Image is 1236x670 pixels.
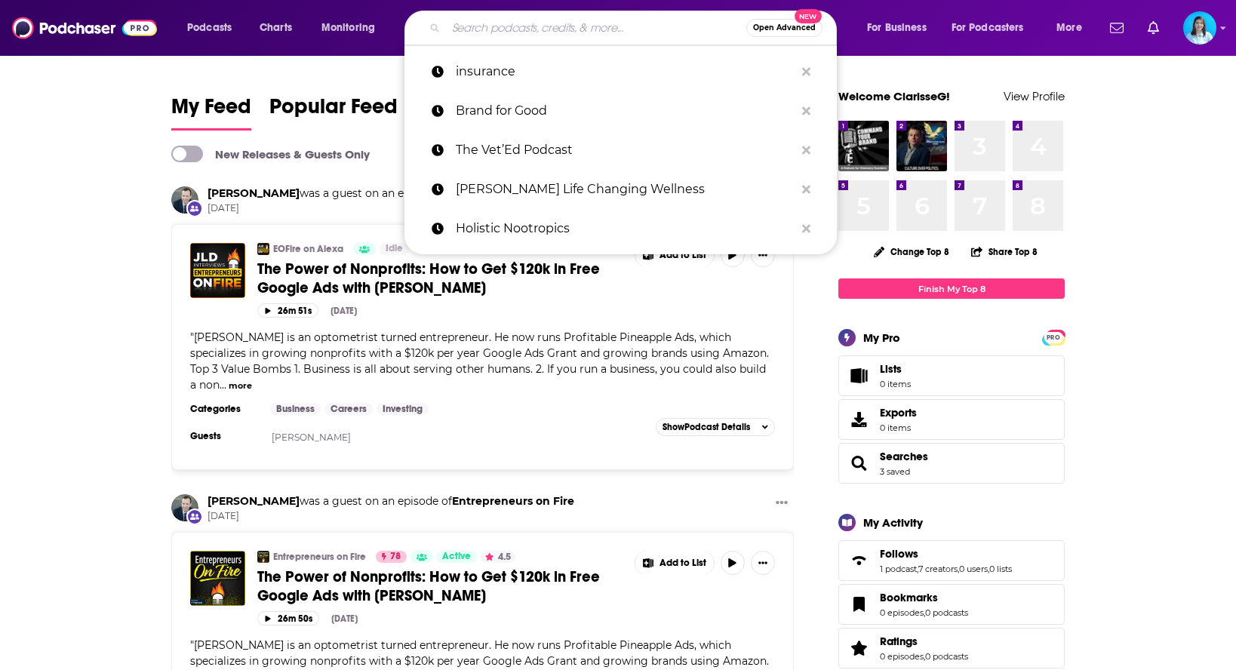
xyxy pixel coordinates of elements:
img: User Profile [1183,11,1216,45]
button: 26m 51s [257,303,318,318]
button: Show profile menu [1183,11,1216,45]
a: Welcome ClarisseG! [838,89,950,103]
div: New Appearance [186,200,203,217]
a: The Vet’Ed Podcast [404,131,837,170]
span: Lists [844,365,874,386]
a: Dr. Travis Zigler [208,494,300,508]
span: , [917,564,918,574]
span: Podcasts [187,17,232,38]
a: Show notifications dropdown [1142,15,1165,41]
a: Bookmarks [880,591,968,604]
a: Holistic Nootropics [404,209,837,248]
a: Careers [324,403,373,415]
a: Entrepreneurs on Fire [273,551,366,563]
button: open menu [942,16,1046,40]
a: Finish My Top 8 [838,278,1065,299]
img: Dr. Travis Zigler [171,186,198,214]
button: more [229,380,252,392]
span: , [988,564,989,574]
span: Lists [880,362,902,376]
span: Show Podcast Details [663,422,750,432]
span: Ratings [880,635,918,648]
a: Lists [838,355,1065,396]
a: Popular Feed [269,94,398,131]
a: View Profile [1004,89,1065,103]
a: The Power of Nonprofits: How to Get $120k in Free Google Ads with [PERSON_NAME] [257,567,624,605]
a: The Power of Nonprofits: How to Get $120k in Free Google Ads with [PERSON_NAME] [257,260,624,297]
p: The Vet’Ed Podcast [456,131,795,170]
span: Exports [844,409,874,430]
span: 0 items [880,379,911,389]
button: Show More Button [635,243,714,267]
a: Entrepreneurs on Fire [452,494,574,508]
p: Dr. Bond’s Life Changing Wellness [456,170,795,209]
button: Show More Button [751,243,775,267]
p: insurance [456,52,795,91]
span: Searches [838,443,1065,484]
div: New Appearance [186,509,203,525]
a: Searches [880,450,928,463]
h3: was a guest on an episode of [208,494,574,509]
a: Follows [880,547,1012,561]
button: Change Top 8 [865,242,958,261]
h3: Guests [190,430,258,442]
span: " [190,330,769,392]
div: [DATE] [331,613,358,624]
img: Dr. Travis Zigler [171,494,198,521]
input: Search podcasts, credits, & more... [446,16,746,40]
a: 0 podcasts [925,651,968,662]
h3: Categories [190,403,258,415]
a: Idle [380,243,409,255]
a: 0 lists [989,564,1012,574]
div: My Activity [863,515,923,530]
a: EOFire on Alexa [257,243,269,255]
a: Ratings [844,638,874,659]
button: Show More Button [751,551,775,575]
a: Business [270,403,321,415]
span: Charts [260,17,292,38]
span: Add to List [660,250,706,261]
span: Active [442,549,471,564]
span: Open Advanced [753,24,816,32]
button: ShowPodcast Details [656,418,775,436]
span: Popular Feed [269,94,398,128]
span: For Business [867,17,927,38]
a: The Jeremy Ryan Slate Show [896,121,947,171]
img: Entrepreneurs on Fire [257,551,269,563]
div: My Pro [863,330,900,345]
span: The Power of Nonprofits: How to Get $120k in Free Google Ads with [PERSON_NAME] [257,260,600,297]
button: Open AdvancedNew [746,19,822,37]
div: Search podcasts, credits, & more... [419,11,851,45]
a: PRO [1044,331,1062,343]
p: Brand for Good [456,91,795,131]
img: Command Your Brand [838,121,889,171]
a: Follows [844,550,874,571]
span: Lists [880,362,911,376]
span: Idle [386,241,403,257]
a: Podchaser - Follow, Share and Rate Podcasts [12,14,157,42]
span: Follows [880,547,918,561]
span: ... [220,378,226,392]
a: 3 saved [880,466,910,477]
a: [PERSON_NAME] [272,432,351,443]
span: , [924,607,925,618]
span: , [958,564,959,574]
span: [DATE] [208,510,574,523]
span: For Podcasters [952,17,1024,38]
a: Ratings [880,635,968,648]
a: Active [436,551,477,563]
a: 0 podcasts [925,607,968,618]
a: Brand for Good [404,91,837,131]
a: Bookmarks [844,594,874,615]
a: Searches [844,453,874,474]
span: Logged in as ClarisseG [1183,11,1216,45]
a: Exports [838,399,1065,440]
a: Dr. Travis Zigler [208,186,300,200]
p: Holistic Nootropics [456,209,795,248]
a: The Power of Nonprofits: How to Get $120k in Free Google Ads with Travis Zigler [190,243,245,298]
button: open menu [177,16,251,40]
a: My Feed [171,94,251,131]
button: 4.5 [481,551,515,563]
